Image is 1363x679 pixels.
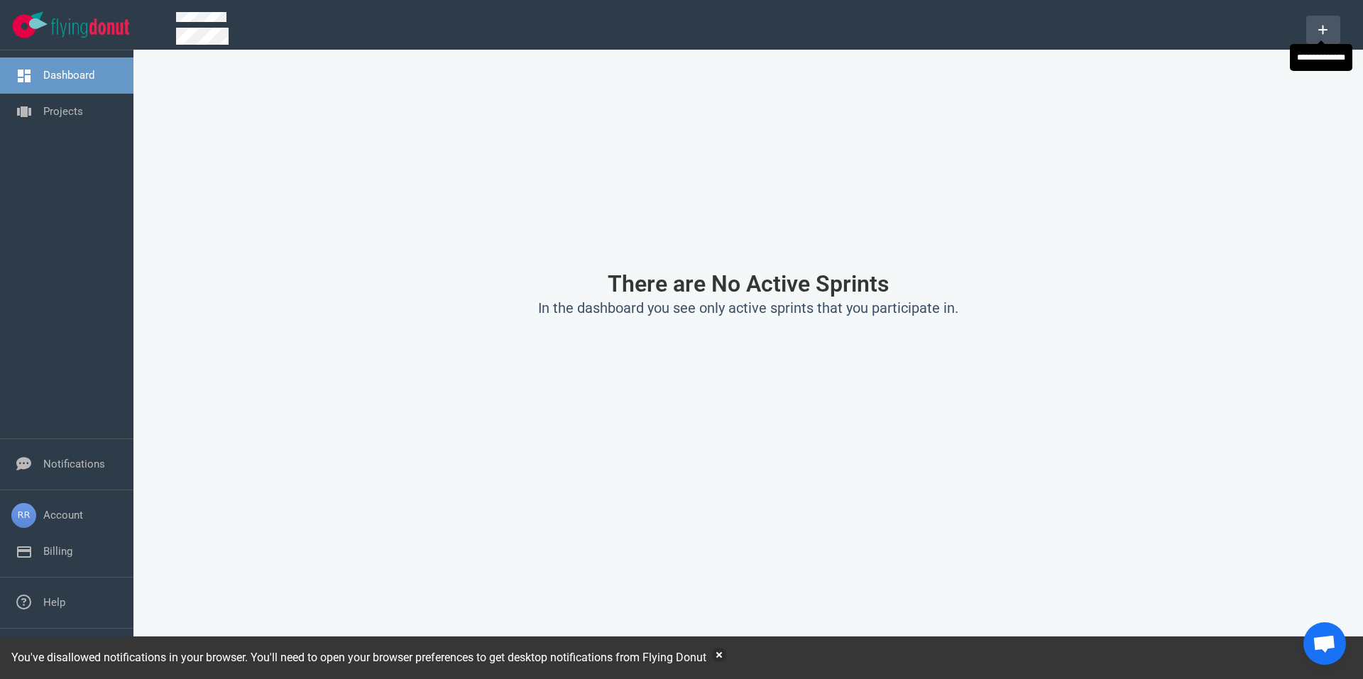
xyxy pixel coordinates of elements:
[51,18,129,38] img: Flying Donut text logo
[43,105,83,118] a: Projects
[271,299,1225,317] h2: In the dashboard you see only active sprints that you participate in.
[43,596,65,609] a: Help
[11,651,706,664] span: You've disallowed notifications in your browser. You'll need to open your browser preferences to ...
[43,69,94,82] a: Dashboard
[43,458,105,470] a: Notifications
[43,509,83,521] a: Account
[43,545,72,558] a: Billing
[1303,622,1346,665] div: Bate-papo aberto
[271,271,1225,297] h1: There are No Active Sprints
